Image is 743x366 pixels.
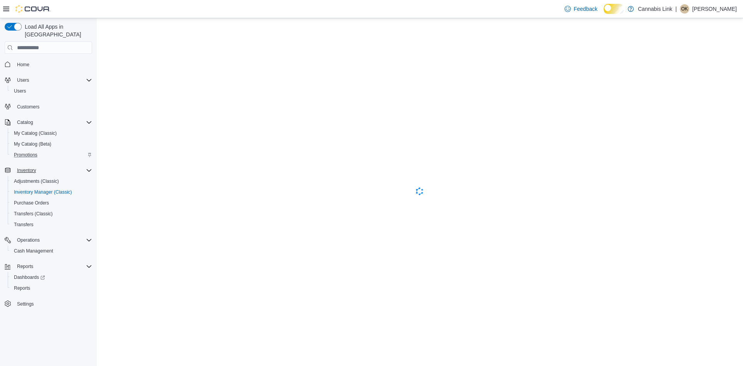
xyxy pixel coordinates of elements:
[8,187,95,198] button: Inventory Manager (Classic)
[14,76,92,85] span: Users
[2,298,95,309] button: Settings
[11,273,48,282] a: Dashboards
[11,284,92,293] span: Reports
[11,139,55,149] a: My Catalog (Beta)
[11,86,92,96] span: Users
[14,211,53,217] span: Transfers (Classic)
[2,75,95,86] button: Users
[17,62,29,68] span: Home
[14,235,43,245] button: Operations
[14,118,36,127] button: Catalog
[8,208,95,219] button: Transfers (Classic)
[17,263,33,270] span: Reports
[11,209,92,218] span: Transfers (Classic)
[14,299,92,309] span: Settings
[14,274,45,280] span: Dashboards
[8,176,95,187] button: Adjustments (Classic)
[17,104,39,110] span: Customers
[14,76,32,85] button: Users
[11,187,75,197] a: Inventory Manager (Classic)
[11,177,62,186] a: Adjustments (Classic)
[14,141,51,147] span: My Catalog (Beta)
[14,285,30,291] span: Reports
[11,139,92,149] span: My Catalog (Beta)
[11,220,36,229] a: Transfers
[11,198,52,208] a: Purchase Orders
[11,209,56,218] a: Transfers (Classic)
[14,262,36,271] button: Reports
[8,198,95,208] button: Purchase Orders
[11,129,60,138] a: My Catalog (Classic)
[14,118,92,127] span: Catalog
[604,4,624,14] input: Dark Mode
[14,59,92,69] span: Home
[22,23,92,38] span: Load All Apps in [GEOGRAPHIC_DATA]
[17,77,29,83] span: Users
[11,284,33,293] a: Reports
[14,166,92,175] span: Inventory
[14,88,26,94] span: Users
[8,139,95,149] button: My Catalog (Beta)
[14,235,92,245] span: Operations
[11,220,92,229] span: Transfers
[574,5,597,13] span: Feedback
[11,86,29,96] a: Users
[14,178,59,184] span: Adjustments (Classic)
[8,283,95,294] button: Reports
[638,4,672,14] p: Cannabis Link
[8,272,95,283] a: Dashboards
[14,248,53,254] span: Cash Management
[11,246,56,256] a: Cash Management
[692,4,737,14] p: [PERSON_NAME]
[17,167,36,174] span: Inventory
[14,130,57,136] span: My Catalog (Classic)
[14,299,37,309] a: Settings
[11,187,92,197] span: Inventory Manager (Classic)
[562,1,601,17] a: Feedback
[14,262,92,271] span: Reports
[17,237,40,243] span: Operations
[11,177,92,186] span: Adjustments (Classic)
[15,5,50,13] img: Cova
[11,246,92,256] span: Cash Management
[675,4,677,14] p: |
[14,200,49,206] span: Purchase Orders
[8,128,95,139] button: My Catalog (Classic)
[11,150,92,160] span: Promotions
[11,273,92,282] span: Dashboards
[8,246,95,256] button: Cash Management
[11,129,92,138] span: My Catalog (Classic)
[2,235,95,246] button: Operations
[11,150,41,160] a: Promotions
[681,4,688,14] span: OK
[11,198,92,208] span: Purchase Orders
[680,4,689,14] div: Olivia Kilbourne
[14,166,39,175] button: Inventory
[14,222,33,228] span: Transfers
[14,102,92,112] span: Customers
[2,101,95,112] button: Customers
[14,102,43,112] a: Customers
[14,60,33,69] a: Home
[14,189,72,195] span: Inventory Manager (Classic)
[8,149,95,160] button: Promotions
[2,58,95,70] button: Home
[2,165,95,176] button: Inventory
[14,152,38,158] span: Promotions
[8,86,95,96] button: Users
[2,261,95,272] button: Reports
[5,55,92,330] nav: Complex example
[8,219,95,230] button: Transfers
[17,301,34,307] span: Settings
[2,117,95,128] button: Catalog
[17,119,33,125] span: Catalog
